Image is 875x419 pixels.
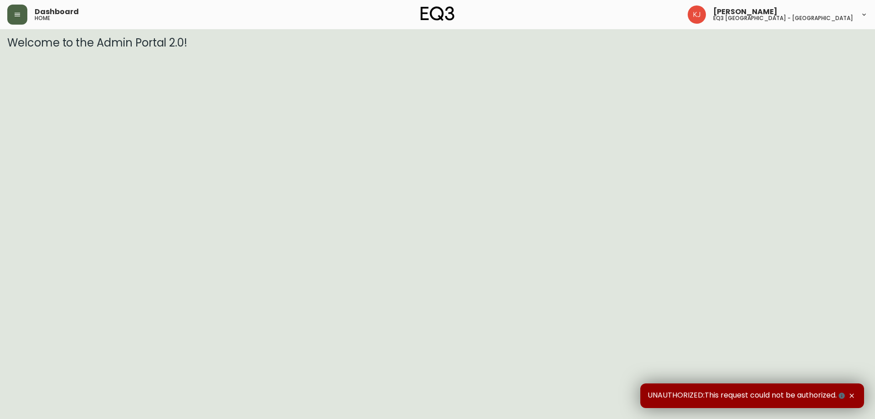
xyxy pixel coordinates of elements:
[421,6,454,21] img: logo
[713,8,777,16] span: [PERSON_NAME]
[688,5,706,24] img: 24a625d34e264d2520941288c4a55f8e
[7,36,868,49] h3: Welcome to the Admin Portal 2.0!
[35,8,79,16] span: Dashboard
[713,16,853,21] h5: eq3 [GEOGRAPHIC_DATA] - [GEOGRAPHIC_DATA]
[648,391,847,401] span: UNAUTHORIZED:This request could not be authorized.
[35,16,50,21] h5: home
